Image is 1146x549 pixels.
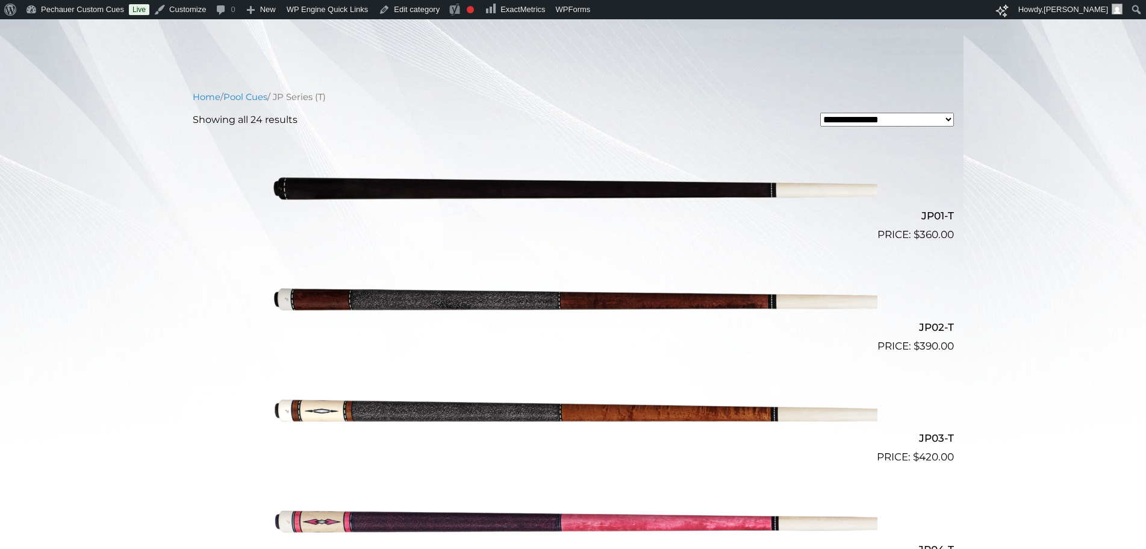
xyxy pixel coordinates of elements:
[1044,5,1108,14] span: [PERSON_NAME]
[914,228,954,240] bdi: 360.00
[193,90,954,104] nav: Breadcrumb
[193,113,297,127] p: Showing all 24 results
[914,340,920,352] span: $
[500,5,545,14] span: ExactMetrics
[913,451,919,463] span: $
[193,205,954,227] h2: JP01-T
[129,4,149,15] a: Live
[223,92,267,102] a: Pool Cues
[193,316,954,338] h2: JP02-T
[193,359,954,465] a: JP03-T $420.00
[914,340,954,352] bdi: 390.00
[467,6,474,13] div: Focus keyphrase not set
[193,248,954,354] a: JP02-T $390.00
[820,113,954,127] select: Shop order
[269,359,877,460] img: JP03-T
[193,92,220,102] a: Home
[193,427,954,450] h2: JP03-T
[193,137,954,243] a: JP01-T $360.00
[269,248,877,349] img: JP02-T
[269,137,877,238] img: JP01-T
[914,228,920,240] span: $
[913,451,954,463] bdi: 420.00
